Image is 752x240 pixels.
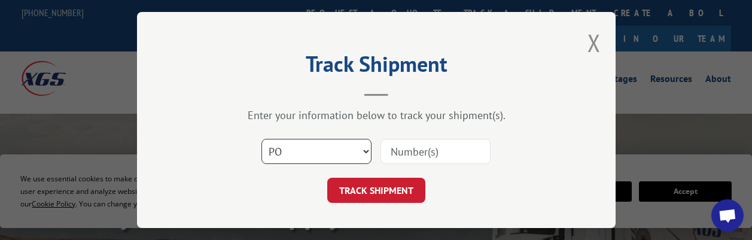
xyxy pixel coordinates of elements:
[380,139,491,164] input: Number(s)
[197,108,556,122] div: Enter your information below to track your shipment(s).
[587,27,601,59] button: Close modal
[711,199,744,232] div: Open chat
[197,56,556,78] h2: Track Shipment
[327,178,425,203] button: TRACK SHIPMENT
